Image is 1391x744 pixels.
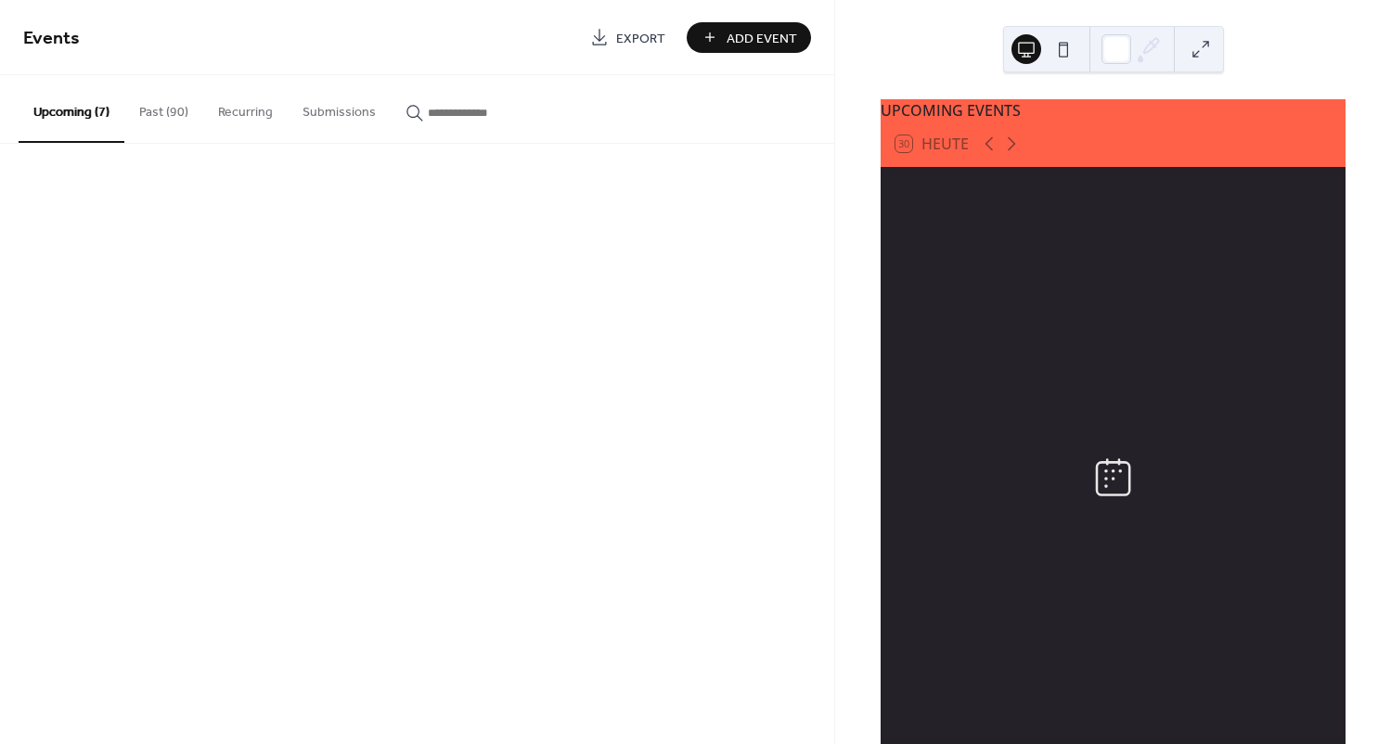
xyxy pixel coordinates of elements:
a: Export [576,22,679,53]
button: Recurring [203,75,288,141]
div: UPCOMING EVENTS [881,99,1346,122]
span: Events [23,20,80,57]
button: Submissions [288,75,391,141]
button: Past (90) [124,75,203,141]
span: Export [616,29,665,48]
button: Upcoming (7) [19,75,124,143]
button: Add Event [687,22,811,53]
span: Add Event [727,29,797,48]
